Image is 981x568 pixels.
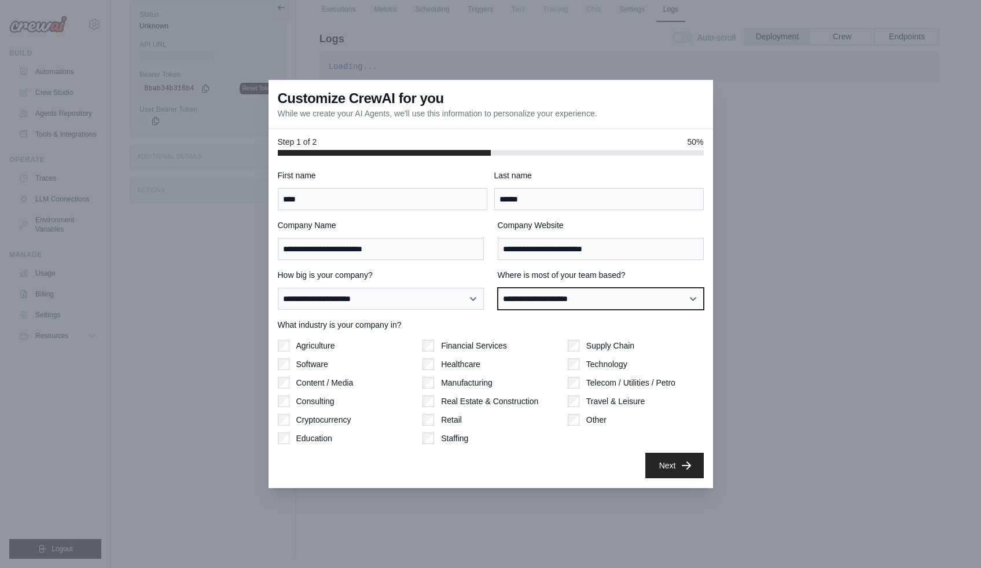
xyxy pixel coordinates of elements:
label: Cryptocurrency [296,414,351,426]
label: Technology [586,358,627,370]
button: Next [645,453,704,478]
span: Step 1 of 2 [278,136,317,148]
label: Education [296,433,332,444]
label: Content / Media [296,377,354,389]
label: Company Name [278,219,484,231]
label: Company Website [498,219,704,231]
label: Agriculture [296,340,335,351]
label: Healthcare [441,358,480,370]
label: Travel & Leisure [586,395,645,407]
iframe: Chat Widget [923,512,981,568]
label: Retail [441,414,462,426]
label: Software [296,358,328,370]
label: Supply Chain [586,340,634,351]
h3: Customize CrewAI for you [278,89,444,108]
label: How big is your company? [278,269,484,281]
span: 50% [687,136,703,148]
label: What industry is your company in? [278,319,704,331]
label: First name [278,170,487,181]
label: Real Estate & Construction [441,395,538,407]
p: While we create your AI Agents, we'll use this information to personalize your experience. [278,108,597,119]
label: Staffing [441,433,468,444]
label: Last name [494,170,704,181]
label: Financial Services [441,340,507,351]
label: Consulting [296,395,335,407]
label: Where is most of your team based? [498,269,704,281]
label: Other [586,414,607,426]
label: Telecom / Utilities / Petro [586,377,675,389]
label: Manufacturing [441,377,493,389]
